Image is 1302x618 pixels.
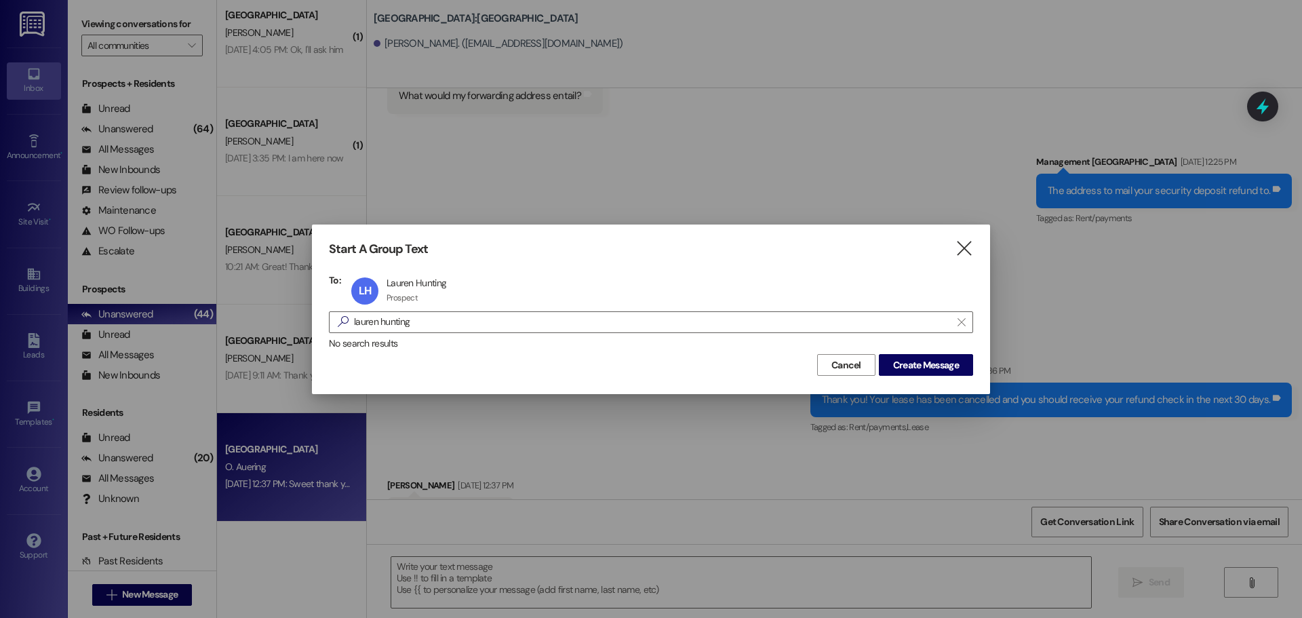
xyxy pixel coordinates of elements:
[329,274,341,286] h3: To:
[332,315,354,329] i: 
[817,354,875,376] button: Cancel
[879,354,973,376] button: Create Message
[955,242,973,256] i: 
[831,358,861,372] span: Cancel
[329,242,428,257] h3: Start A Group Text
[951,312,972,332] button: Clear text
[354,313,951,332] input: Search for any contact or apartment
[958,317,965,328] i: 
[893,358,959,372] span: Create Message
[329,336,973,351] div: No search results
[387,292,418,303] div: Prospect
[359,284,371,298] span: LH
[387,277,446,289] div: Lauren Hunting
